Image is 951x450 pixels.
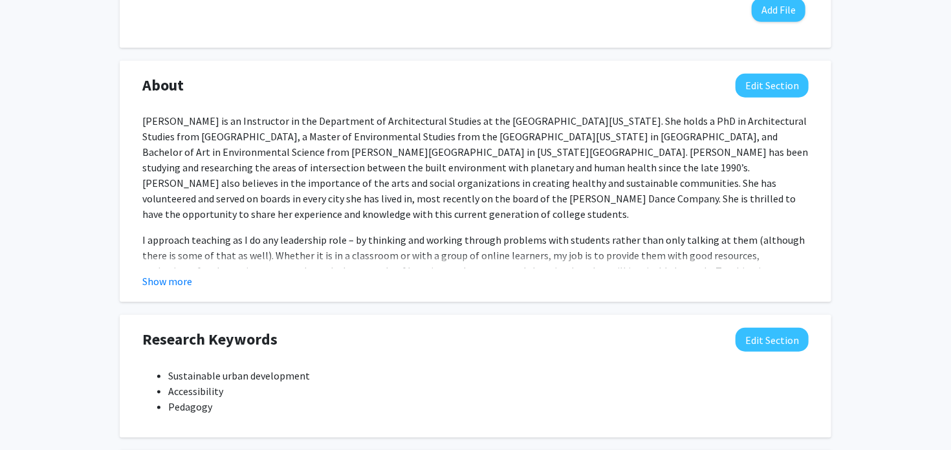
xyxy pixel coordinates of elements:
li: Sustainable urban development [168,368,809,383]
li: Pedagogy [168,399,809,414]
p: [PERSON_NAME] is an Instructor in the Department of Architectural Studies at the [GEOGRAPHIC_DATA... [142,113,809,222]
button: Edit Research Keywords [736,328,809,352]
button: Edit About [736,74,809,98]
span: Research Keywords [142,328,278,351]
button: Show more [142,273,192,289]
iframe: Chat [10,392,55,440]
p: I approach teaching as I do any leadership role – by thinking and working through problems with s... [142,232,809,325]
li: Accessibility [168,383,809,399]
span: About [142,74,184,97]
